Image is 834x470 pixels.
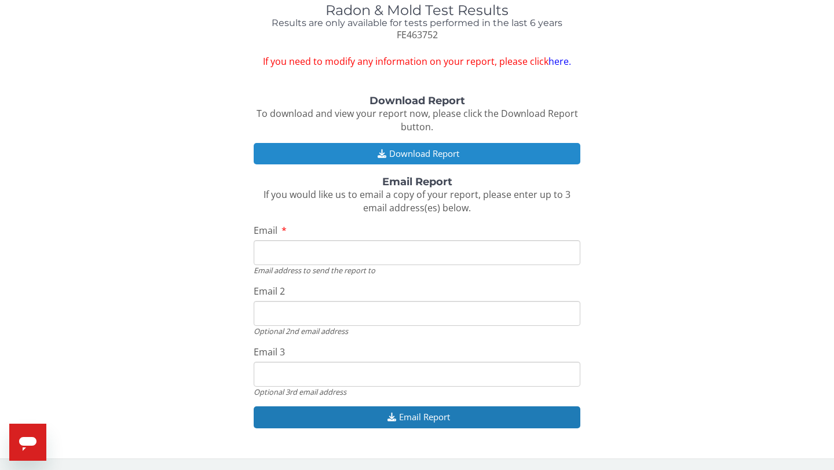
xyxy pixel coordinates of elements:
span: To download and view your report now, please click the Download Report button. [257,107,578,133]
span: Email 2 [254,285,285,298]
span: FE463752 [397,28,438,41]
a: here. [548,55,571,68]
strong: Download Report [370,94,465,107]
div: Email address to send the report to [254,265,580,276]
div: Optional 2nd email address [254,326,580,336]
span: If you need to modify any information on your report, please click [254,55,580,68]
div: Optional 3rd email address [254,387,580,397]
h1: Radon & Mold Test Results [254,3,580,18]
span: If you would like us to email a copy of your report, please enter up to 3 email address(es) below. [264,188,570,214]
span: Email [254,224,277,237]
strong: Email Report [382,175,452,188]
iframe: Button to launch messaging window, conversation in progress [9,424,46,461]
button: Email Report [254,406,580,428]
button: Download Report [254,143,580,164]
span: Email 3 [254,346,285,358]
h4: Results are only available for tests performed in the last 6 years [254,18,580,28]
